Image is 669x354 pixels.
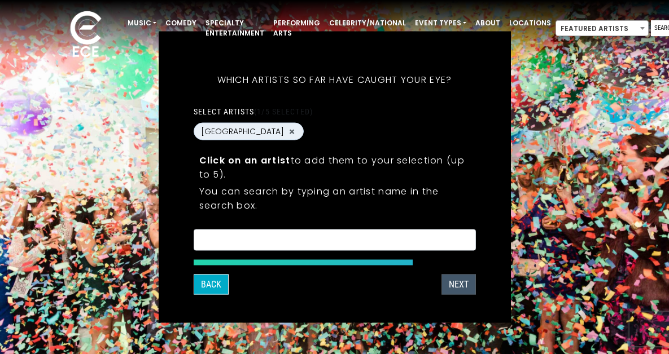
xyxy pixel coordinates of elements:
[556,20,649,36] span: Featured Artists
[254,107,313,116] span: (1/5 selected)
[194,60,476,100] h5: Which artists so far have caught your eye?
[201,237,469,247] textarea: Search
[199,154,291,167] strong: Click on an artist
[410,14,471,33] a: Event Types
[556,21,648,37] span: Featured Artists
[287,126,296,136] button: Remove FOREST HILL
[441,275,476,295] button: Next
[269,14,325,43] a: Performing Arts
[471,14,505,33] a: About
[199,184,470,213] p: You can search by typing an artist name in the search box.
[201,126,284,138] span: [GEOGRAPHIC_DATA]
[505,14,556,33] a: Locations
[325,14,410,33] a: Celebrity/National
[161,14,201,33] a: Comedy
[199,153,470,182] p: to add them to your selection (up to 5).
[58,8,114,63] img: ece_new_logo_whitev2-1.png
[194,275,229,295] button: Back
[194,107,313,117] label: Select artists
[201,14,269,43] a: Specialty Entertainment
[123,14,161,33] a: Music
